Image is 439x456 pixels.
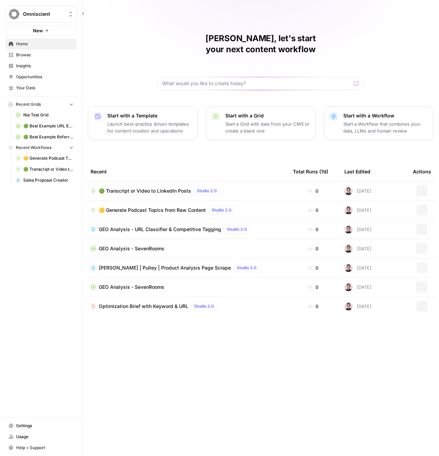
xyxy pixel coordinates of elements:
[5,431,76,442] a: Usage
[237,265,257,271] span: Studio 2.0
[293,207,333,214] div: 0
[344,283,353,291] img: ldca96x3fqk96iahrrd7hy2ionxa
[212,207,232,213] span: Studio 2.0
[344,264,353,272] img: ldca96x3fqk96iahrrd7hy2ionxa
[91,187,282,195] a: 🟢 Transcript or Video to LinkedIn PostsStudio 2.0
[99,303,188,310] span: Optimization Brief with Keyword & URL
[91,302,282,310] a: Optimization Brief with Keyword & URLStudio 2.0
[99,226,221,233] span: GEO Analysis - URL Classifier & Competitive Tagging
[5,49,76,60] a: Browse
[16,52,73,58] span: Browse
[13,175,76,186] a: Sales Proposal Creator
[16,101,41,107] span: Recent Grids
[13,110,76,121] a: Nia Test Grid
[5,71,76,82] a: Opportunities
[5,38,76,49] a: Home
[23,123,73,129] span: 🟢 Best Example URL Extractor Grid (3)
[23,134,73,140] span: 🟢 Best Example Referring Domains Finder Grid (1)
[16,74,73,80] span: Opportunities
[225,121,310,134] p: Start a Grid with data from your CMS or create a blank one
[344,302,371,310] div: [DATE]
[23,166,73,172] span: 🟢 Transcript or Video to LinkedIn Posts
[293,284,333,290] div: 0
[91,162,282,181] div: Recent
[293,245,333,252] div: 0
[16,145,51,151] span: Recent Workflows
[5,442,76,453] button: Help + Support
[158,33,364,55] h1: [PERSON_NAME], let's start your next content workflow
[344,187,371,195] div: [DATE]
[99,245,164,252] span: GEO Analysis - SevenRooms
[5,82,76,93] a: Your Data
[162,80,351,87] input: What would you like to create today?
[91,206,282,214] a: 🟡 Generate Podcast Topics from Raw ContentStudio 2.0
[33,27,43,34] span: New
[293,162,328,181] div: Total Runs (7d)
[91,225,282,233] a: GEO Analysis - URL Classifier & Competitive TaggingStudio 2.0
[344,187,353,195] img: ldca96x3fqk96iahrrd7hy2ionxa
[13,164,76,175] a: 🟢 Transcript or Video to LinkedIn Posts
[5,5,76,23] button: Workspace: Omniscient
[344,162,370,181] div: Last Edited
[344,244,371,253] div: [DATE]
[293,303,333,310] div: 0
[99,264,231,271] span: [PERSON_NAME] | Pulley | Product Analysis Page Scrape
[16,41,73,47] span: Home
[16,63,73,69] span: Insights
[344,206,353,214] img: ldca96x3fqk96iahrrd7hy2ionxa
[5,99,76,110] button: Recent Grids
[194,303,214,309] span: Studio 2.0
[88,106,198,140] button: Start with a TemplateLaunch best-practice driven templates for content creation and operations
[324,106,434,140] button: Start with a WorkflowStart a Workflow that combines your data, LLMs and human review
[99,187,191,194] span: 🟢 Transcript or Video to LinkedIn Posts
[16,445,73,451] span: Help + Support
[197,188,217,194] span: Studio 2.0
[413,162,431,181] div: Actions
[16,85,73,91] span: Your Data
[16,434,73,440] span: Usage
[23,11,64,18] span: Omniscient
[107,121,192,134] p: Launch best-practice driven templates for content creation and operations
[23,112,73,118] span: Nia Test Grid
[99,284,164,290] span: GEO Analysis - SevenRooms
[13,132,76,142] a: 🟢 Best Example Referring Domains Finder Grid (1)
[91,245,282,252] a: GEO Analysis - SevenRooms
[227,226,247,232] span: Studio 2.0
[23,155,73,161] span: 🟡 Generate Podcast Topics from Raw Content
[344,244,353,253] img: ldca96x3fqk96iahrrd7hy2ionxa
[344,225,371,233] div: [DATE]
[5,420,76,431] a: Settings
[99,207,206,214] span: 🟡 Generate Podcast Topics from Raw Content
[5,60,76,71] a: Insights
[5,25,76,36] button: New
[343,121,428,134] p: Start a Workflow that combines your data, LLMs and human review
[107,112,192,119] p: Start with a Template
[293,226,333,233] div: 0
[23,177,73,183] span: Sales Proposal Creator
[344,302,353,310] img: ldca96x3fqk96iahrrd7hy2ionxa
[16,423,73,429] span: Settings
[293,187,333,194] div: 0
[91,284,282,290] a: GEO Analysis - SevenRooms
[8,8,20,20] img: Omniscient Logo
[293,264,333,271] div: 0
[343,112,428,119] p: Start with a Workflow
[91,264,282,272] a: [PERSON_NAME] | Pulley | Product Analysis Page ScrapeStudio 2.0
[344,225,353,233] img: ldca96x3fqk96iahrrd7hy2ionxa
[344,206,371,214] div: [DATE]
[13,153,76,164] a: 🟡 Generate Podcast Topics from Raw Content
[344,283,371,291] div: [DATE]
[225,112,310,119] p: Start with a Grid
[344,264,371,272] div: [DATE]
[13,121,76,132] a: 🟢 Best Example URL Extractor Grid (3)
[5,142,76,153] button: Recent Workflows
[206,106,316,140] button: Start with a GridStart a Grid with data from your CMS or create a blank one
